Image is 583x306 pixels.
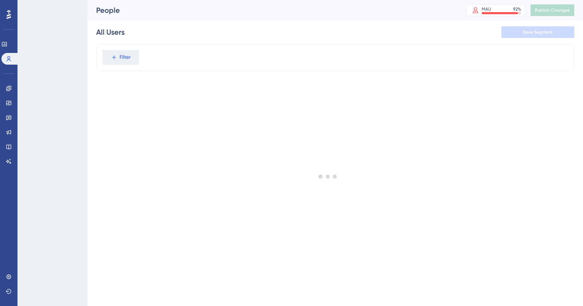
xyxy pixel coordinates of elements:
button: Save Segment [501,26,574,38]
button: Publish Changes [531,4,574,16]
div: MAU [482,6,491,12]
div: 92 % [513,6,521,12]
span: Publish Changes [535,7,570,13]
div: All Users [96,27,125,37]
div: People [96,5,448,15]
span: Save Segment [523,29,553,35]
